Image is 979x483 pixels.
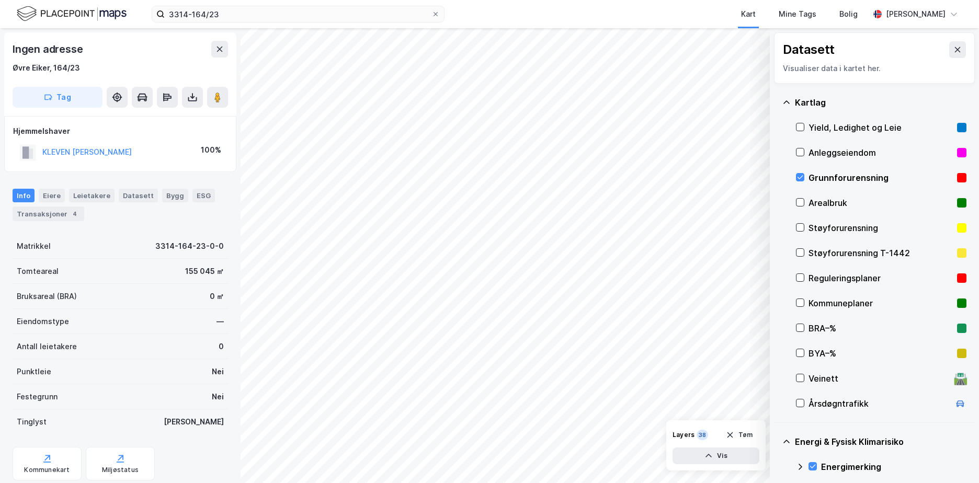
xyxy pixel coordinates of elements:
[809,247,953,259] div: Støyforurensning T-1442
[13,189,35,202] div: Info
[13,87,103,108] button: Tag
[164,416,224,428] div: [PERSON_NAME]
[809,297,953,309] div: Kommuneplaner
[809,197,953,209] div: Arealbruk
[953,372,967,385] div: 🛣️
[201,144,221,156] div: 100%
[839,8,858,20] div: Bolig
[24,466,70,474] div: Kommunekart
[809,272,953,284] div: Reguleringsplaner
[17,240,51,252] div: Matrikkel
[165,6,431,22] input: Søk på adresse, matrikkel, gårdeiere, leietakere eller personer
[927,433,979,483] iframe: Chat Widget
[13,41,85,57] div: Ingen adresse
[17,416,47,428] div: Tinglyst
[809,372,950,385] div: Veinett
[779,8,816,20] div: Mine Tags
[155,240,224,252] div: 3314-164-23-0-0
[70,209,80,219] div: 4
[809,397,950,410] div: Årsdøgntrafikk
[17,290,77,303] div: Bruksareal (BRA)
[809,222,953,234] div: Støyforurensning
[17,265,59,278] div: Tomteareal
[809,347,953,360] div: BYA–%
[119,189,158,202] div: Datasett
[13,62,80,74] div: Øvre Eiker, 164/23
[219,340,224,353] div: 0
[69,189,115,202] div: Leietakere
[192,189,215,202] div: ESG
[17,315,69,328] div: Eiendomstype
[212,390,224,403] div: Nei
[17,365,51,378] div: Punktleie
[719,427,759,443] button: Tøm
[162,189,188,202] div: Bygg
[13,125,227,137] div: Hjemmelshaver
[673,447,759,464] button: Vis
[697,430,708,440] div: 38
[741,8,756,20] div: Kart
[39,189,65,202] div: Eiere
[783,41,835,58] div: Datasett
[210,290,224,303] div: 0 ㎡
[809,322,953,335] div: BRA–%
[13,206,84,221] div: Transaksjoner
[212,365,224,378] div: Nei
[795,435,966,448] div: Energi & Fysisk Klimarisiko
[809,121,953,134] div: Yield, Ledighet og Leie
[821,461,966,473] div: Energimerking
[17,340,77,353] div: Antall leietakere
[673,431,695,439] div: Layers
[886,8,946,20] div: [PERSON_NAME]
[809,146,953,159] div: Anleggseiendom
[795,96,966,109] div: Kartlag
[217,315,224,328] div: —
[185,265,224,278] div: 155 045 ㎡
[809,171,953,184] div: Grunnforurensning
[17,5,127,23] img: logo.f888ab2527a4732fd821a326f86c7f29.svg
[102,466,139,474] div: Miljøstatus
[17,390,58,403] div: Festegrunn
[783,62,966,75] div: Visualiser data i kartet her.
